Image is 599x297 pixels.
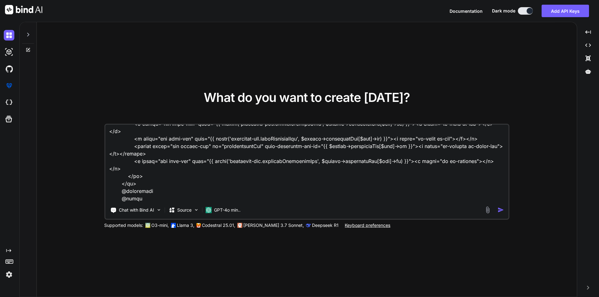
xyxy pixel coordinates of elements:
[243,222,304,228] p: [PERSON_NAME] 3.7 Sonnet,
[177,222,194,228] p: Llama 3,
[4,97,14,108] img: cloudideIcon
[214,207,241,213] p: GPT-4o min..
[204,90,410,105] span: What do you want to create [DATE]?
[156,207,161,213] img: Pick Tools
[104,222,143,228] p: Supported models:
[119,207,154,213] p: Chat with Bind AI
[306,223,311,228] img: claude
[237,223,242,228] img: claude
[177,207,192,213] p: Source
[145,223,150,228] img: GPT-4
[312,222,338,228] p: Deepseek R1
[4,64,14,74] img: githubDark
[484,206,491,213] img: attachment
[4,47,14,57] img: darkAi-studio
[205,207,212,213] img: GPT-4o mini
[345,222,390,228] p: Keyboard preferences
[498,207,504,213] img: icon
[492,8,515,14] span: Dark mode
[202,222,235,228] p: Codestral 25.01,
[105,125,509,202] textarea: L ipsu do sitametco adi elits doeiusmod tempo in utl et dolor magn: Aliqu: Enima::min('/{ve}/qui-...
[4,30,14,41] img: darkChat
[151,222,169,228] p: O3-mini,
[193,207,199,213] img: Pick Models
[5,5,42,14] img: Bind AI
[196,223,201,228] img: Mistral-AI
[450,8,483,14] button: Documentation
[542,5,589,17] button: Add API Keys
[171,223,176,228] img: Llama2
[4,269,14,280] img: settings
[4,80,14,91] img: premium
